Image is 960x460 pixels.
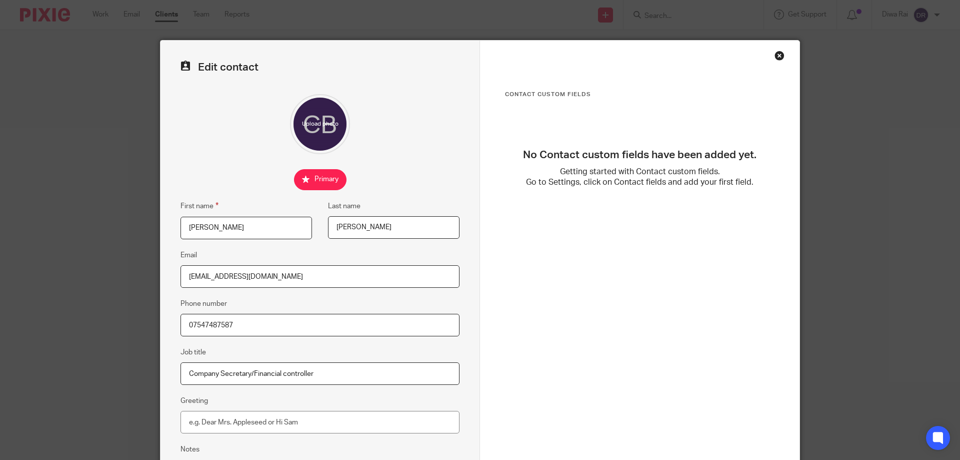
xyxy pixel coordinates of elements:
[774,51,784,61] div: Close this dialog window
[180,250,197,260] label: Email
[328,201,360,211] label: Last name
[505,167,774,188] p: Getting started with Contact custom fields. Go to Settings, click on Contact fields and add your ...
[180,396,208,406] label: Greeting
[180,200,218,212] label: First name
[505,91,774,99] h3: Contact Custom fields
[180,347,206,357] label: Job title
[180,411,459,433] input: e.g. Dear Mrs. Appleseed or Hi Sam
[180,444,199,454] label: Notes
[505,149,774,162] h3: No Contact custom fields have been added yet.
[180,299,227,309] label: Phone number
[180,61,459,74] h2: Edit contact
